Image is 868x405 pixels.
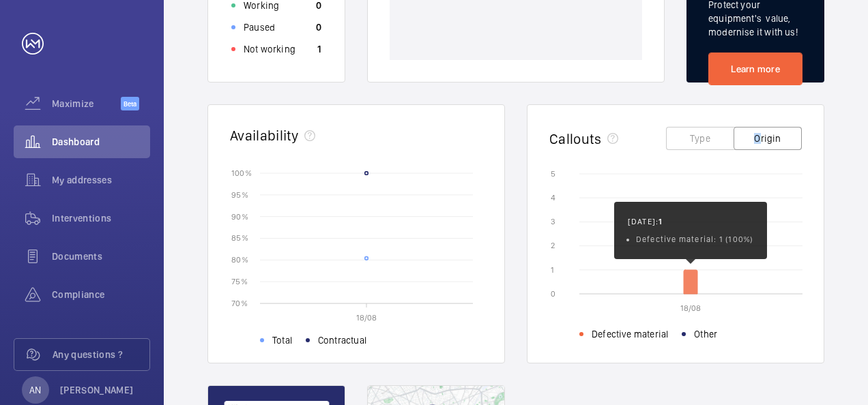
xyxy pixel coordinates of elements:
[231,168,252,177] text: 100 %
[230,127,299,144] h2: Availability
[316,20,321,34] p: 0
[680,303,701,313] text: 18/08
[52,173,150,187] span: My addresses
[52,97,121,110] span: Maximize
[708,52,802,85] a: Learn more
[52,250,150,263] span: Documents
[231,233,248,243] text: 85 %
[317,42,321,56] p: 1
[549,130,602,147] h2: Callouts
[121,97,139,110] span: Beta
[356,313,377,322] text: 18/08
[52,135,150,149] span: Dashboard
[592,327,668,341] span: Defective material
[272,333,292,347] span: Total
[244,42,295,56] p: Not working
[231,190,248,199] text: 95 %
[29,383,41,397] p: AN
[551,193,555,202] text: 4
[52,288,150,301] span: Compliance
[231,298,248,307] text: 70 %
[666,127,734,150] button: Type
[52,211,150,225] span: Interventions
[231,277,248,286] text: 75 %
[551,265,554,275] text: 1
[734,127,802,150] button: Origin
[244,20,275,34] p: Paused
[231,255,248,265] text: 80 %
[551,241,555,250] text: 2
[551,169,555,179] text: 5
[231,211,248,221] text: 90 %
[318,333,366,347] span: Contractual
[551,289,555,299] text: 0
[694,327,717,341] span: Other
[551,217,555,226] text: 3
[60,383,134,397] p: [PERSON_NAME]
[53,348,149,361] span: Any questions ?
